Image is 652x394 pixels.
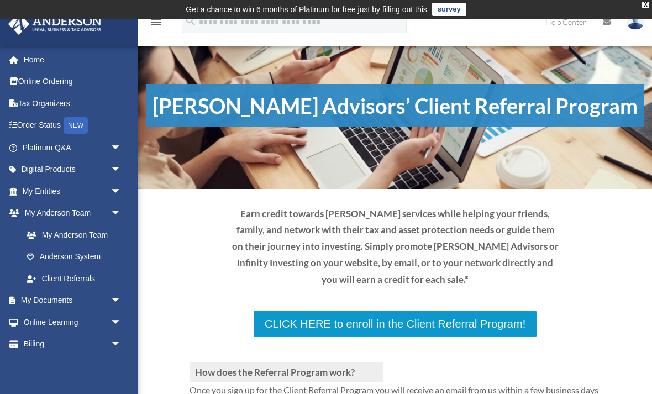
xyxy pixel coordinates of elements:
[111,311,133,334] span: arrow_drop_down
[432,3,466,16] a: survey
[253,310,538,338] a: CLICK HERE to enroll in the Client Referral Program!
[111,159,133,181] span: arrow_drop_down
[111,290,133,312] span: arrow_drop_down
[627,14,644,30] img: User Pic
[230,206,559,288] p: Earn credit towards [PERSON_NAME] services while helping your friends, family, and network with t...
[111,180,133,203] span: arrow_drop_down
[15,267,133,290] a: Client Referrals
[8,333,138,355] a: Billingarrow_drop_down
[8,49,138,71] a: Home
[15,224,138,246] a: My Anderson Team
[642,2,649,8] div: close
[5,13,105,35] img: Anderson Advisors Platinum Portal
[149,15,162,29] i: menu
[8,202,138,224] a: My Anderson Teamarrow_drop_down
[111,333,133,356] span: arrow_drop_down
[8,114,138,137] a: Order StatusNEW
[15,246,138,268] a: Anderson System
[8,71,138,93] a: Online Ordering
[8,136,138,159] a: Platinum Q&Aarrow_drop_down
[190,362,383,382] h3: How does the Referral Program work?
[146,84,644,127] h1: [PERSON_NAME] Advisors’ Client Referral Program
[111,136,133,159] span: arrow_drop_down
[8,355,138,377] a: Events Calendar
[8,180,138,202] a: My Entitiesarrow_drop_down
[8,92,138,114] a: Tax Organizers
[8,311,138,333] a: Online Learningarrow_drop_down
[149,19,162,29] a: menu
[111,202,133,225] span: arrow_drop_down
[186,3,427,16] div: Get a chance to win 6 months of Platinum for free just by filling out this
[8,159,138,181] a: Digital Productsarrow_drop_down
[185,15,197,27] i: search
[8,290,138,312] a: My Documentsarrow_drop_down
[64,117,88,134] div: NEW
